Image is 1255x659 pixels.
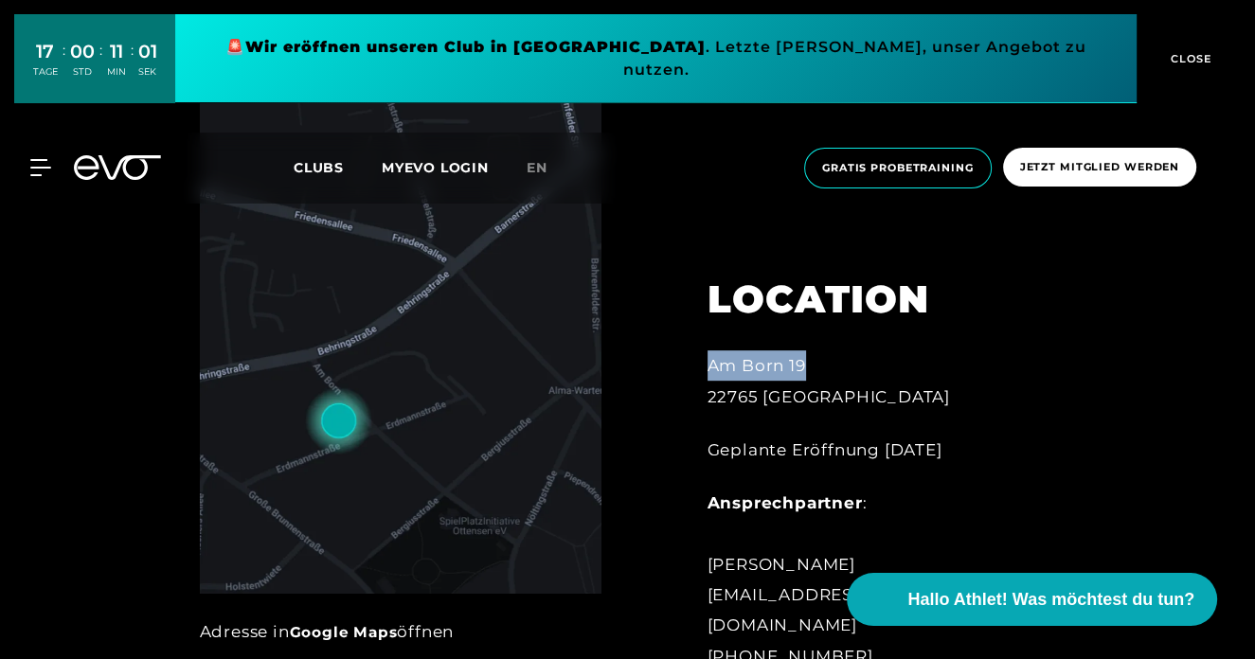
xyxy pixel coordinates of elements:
[847,573,1217,626] button: Hallo Athlet! Was möchtest du tun?
[107,38,126,65] div: 11
[708,276,1018,322] h2: LOCATION
[294,159,344,176] span: Clubs
[822,160,974,176] span: Gratis Probetraining
[798,148,997,188] a: Gratis Probetraining
[70,38,95,65] div: 00
[1137,14,1241,103] button: CLOSE
[382,159,489,176] a: MYEVO LOGIN
[131,40,134,90] div: :
[907,587,1194,613] span: Hallo Athlet! Was möchtest du tun?
[200,616,601,647] div: Adresse in öffnen
[708,435,1018,465] div: Geplante Eröffnung [DATE]
[294,158,382,176] a: Clubs
[1166,50,1212,67] span: CLOSE
[527,157,570,179] a: en
[99,40,102,90] div: :
[63,40,65,90] div: :
[70,65,95,79] div: STD
[138,65,157,79] div: SEK
[527,159,547,176] span: en
[997,148,1202,188] a: Jetzt Mitglied werden
[200,20,601,594] img: LOCATION
[290,623,398,641] a: Google Maps
[33,38,58,65] div: 17
[1020,159,1179,175] span: Jetzt Mitglied werden
[33,65,58,79] div: TAGE
[708,350,1018,412] div: Am Born 19 22765 [GEOGRAPHIC_DATA]
[107,65,126,79] div: MIN
[708,493,863,512] strong: Ansprechpartner
[138,38,157,65] div: 01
